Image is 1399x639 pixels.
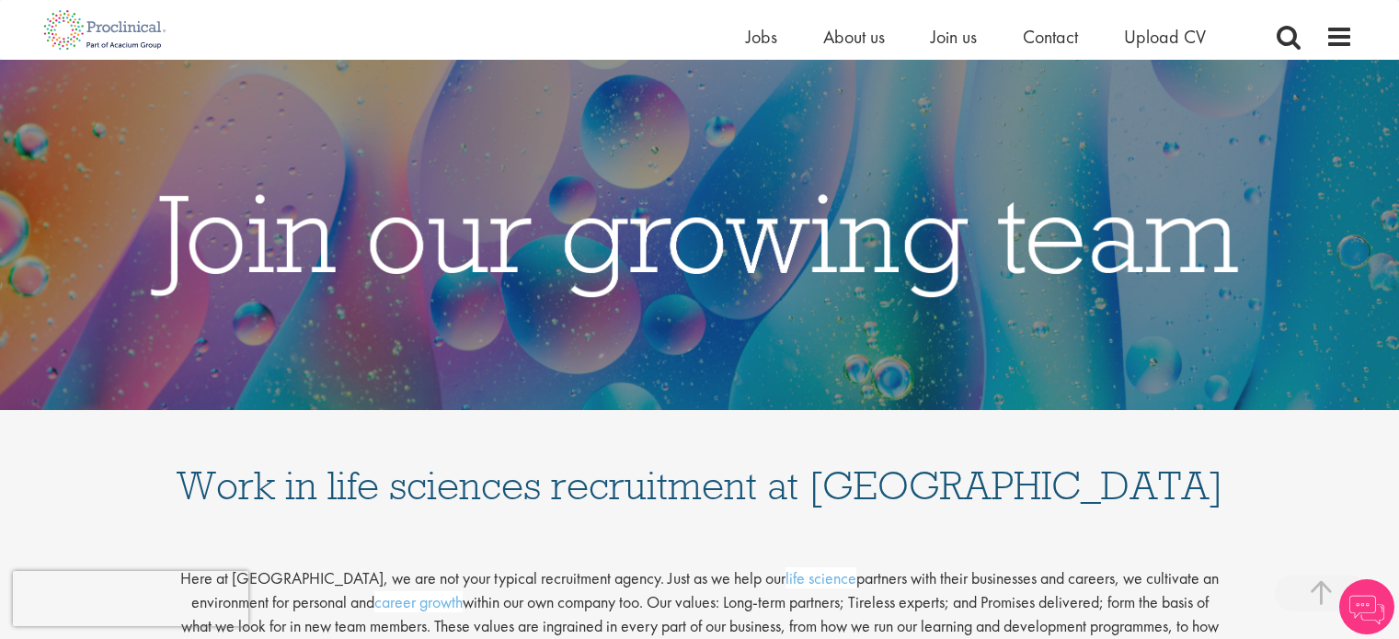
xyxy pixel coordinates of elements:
a: Jobs [746,25,777,49]
iframe: reCAPTCHA [13,571,248,626]
a: About us [823,25,885,49]
img: Chatbot [1339,579,1394,634]
h1: Work in life sciences recruitment at [GEOGRAPHIC_DATA] [176,428,1224,506]
a: Upload CV [1124,25,1206,49]
a: career growth [374,591,463,612]
a: life science [786,567,856,588]
a: Join us [931,25,977,49]
a: Contact [1023,25,1078,49]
